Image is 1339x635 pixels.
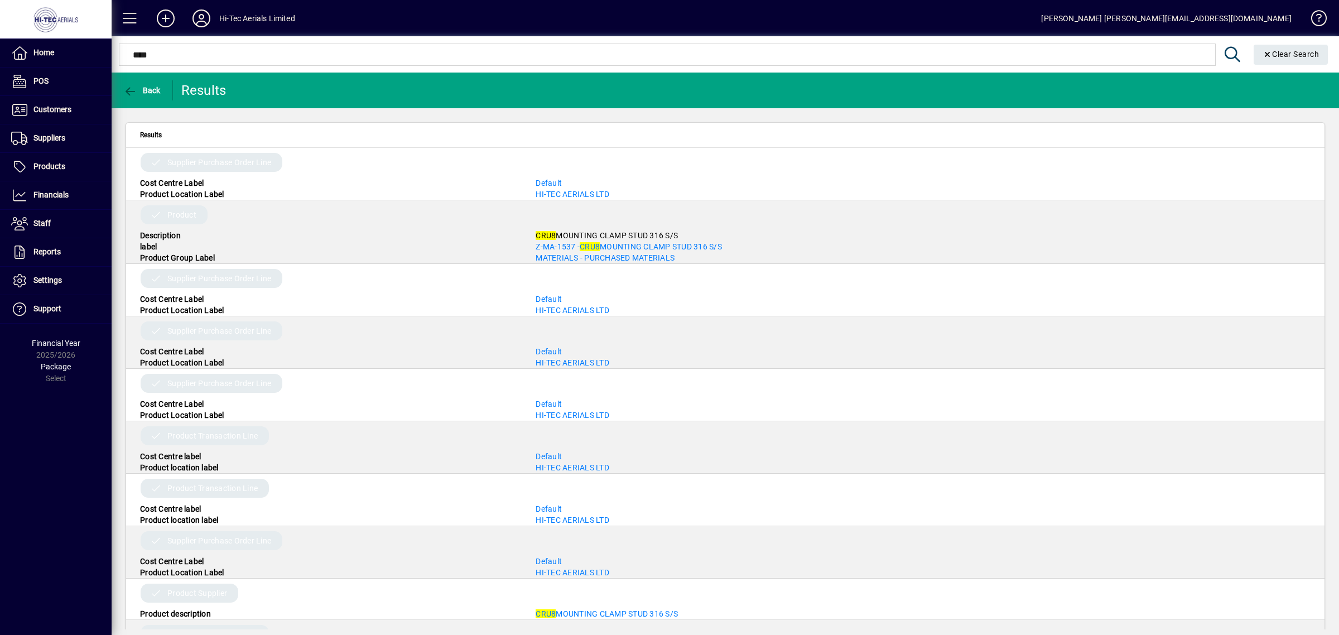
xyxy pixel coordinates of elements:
span: Supplier Purchase Order Line [167,535,271,546]
div: Cost Centre Label [132,556,527,567]
span: Supplier Purchase Order Line [167,273,271,284]
div: [PERSON_NAME] [PERSON_NAME][EMAIL_ADDRESS][DOMAIN_NAME] [1041,9,1292,27]
span: Financial Year [32,339,80,348]
a: Default [536,179,562,187]
a: MATERIALS - PURCHASED MATERIALS [536,253,675,262]
span: Products [33,162,65,171]
div: Hi-Tec Aerials Limited [219,9,295,27]
span: Results [140,129,162,141]
a: Customers [6,96,112,124]
span: MOUNTING CLAMP STUD 316 S/S [536,609,678,618]
button: Clear [1254,45,1328,65]
a: Financials [6,181,112,209]
div: Cost Centre Label [132,177,527,189]
span: Back [123,86,161,95]
div: Cost Centre Label [132,294,527,305]
div: Product location label [132,462,527,473]
a: HI-TEC AERIALS LTD [536,358,609,367]
a: Suppliers [6,124,112,152]
span: Package [41,362,71,371]
div: Cost Centre label [132,451,527,462]
span: Product Transaction Line [167,430,258,441]
div: Cost Centre Label [132,398,527,410]
a: Home [6,39,112,67]
span: Suppliers [33,133,65,142]
a: Settings [6,267,112,295]
span: Settings [33,276,62,285]
a: CRU8MOUNTING CLAMP STUD 316 S/S [536,609,678,618]
a: Staff [6,210,112,238]
div: Product Location Label [132,567,527,578]
span: Reports [33,247,61,256]
div: Results [181,81,229,99]
app-page-header-button: Back [112,80,173,100]
span: Z-MA-1537 - MOUNTING CLAMP STUD 316 S/S [536,242,722,251]
a: Reports [6,238,112,266]
a: CRU8MOUNTING CLAMP STUD 316 S/S [536,231,678,240]
em: CRU8 [580,242,600,251]
div: Description [132,230,527,241]
span: Home [33,48,54,57]
a: HI-TEC AERIALS LTD [536,190,609,199]
a: HI-TEC AERIALS LTD [536,411,609,420]
span: Product Supplier [167,588,227,599]
a: Knowledge Base [1303,2,1325,39]
a: Default [536,347,562,356]
div: Product Location Label [132,189,527,200]
em: CRU8 [536,231,556,240]
em: CRU8 [536,609,556,618]
span: Supplier Purchase Order Line [167,325,271,336]
div: Cost Centre Label [132,346,527,357]
a: HI-TEC AERIALS LTD [536,306,609,315]
span: Product Transaction Line [167,483,258,494]
div: label [132,241,527,252]
div: Cost Centre label [132,503,527,514]
a: Default [536,400,562,408]
button: Back [121,80,163,100]
div: Product location label [132,514,527,526]
div: Product Location Label [132,305,527,316]
span: Supplier Purchase Order Line [167,378,271,389]
a: Default [536,557,562,566]
a: HI-TEC AERIALS LTD [536,463,609,472]
span: Staff [33,219,51,228]
span: Supplier Purchase Order Line [167,157,271,168]
span: Clear Search [1263,50,1319,59]
a: Default [536,295,562,304]
a: Default [536,504,562,513]
a: Z-MA-1537 -CRU8MOUNTING CLAMP STUD 316 S/S [536,242,722,251]
a: HI-TEC AERIALS LTD [536,568,609,577]
span: Financials [33,190,69,199]
span: Support [33,304,61,313]
div: Product description [132,608,527,619]
a: Products [6,153,112,181]
a: POS [6,68,112,95]
span: Customers [33,105,71,114]
div: Product Location Label [132,410,527,421]
div: Product Group Label [132,252,527,263]
a: Default [536,452,562,461]
a: Support [6,295,112,323]
span: MOUNTING CLAMP STUD 316 S/S [536,231,678,240]
a: HI-TEC AERIALS LTD [536,516,609,525]
div: Product Location Label [132,357,527,368]
span: Product [167,209,196,220]
span: POS [33,76,49,85]
button: Profile [184,8,219,28]
button: Add [148,8,184,28]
